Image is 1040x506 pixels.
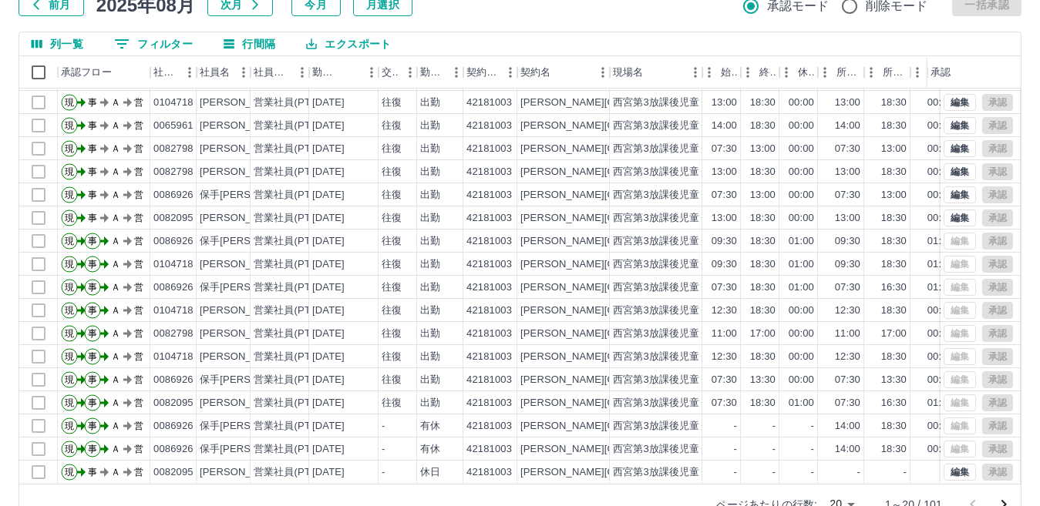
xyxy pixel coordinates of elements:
div: [PERSON_NAME][GEOGRAPHIC_DATA] [520,142,711,156]
div: 承認 [927,56,1008,89]
div: 18:30 [750,96,776,110]
div: 07:30 [835,142,860,156]
div: [PERSON_NAME][GEOGRAPHIC_DATA] [520,257,711,272]
div: 営業社員(PT契約) [254,188,335,203]
div: 00:00 [789,211,814,226]
div: 営業社員(PT契約) [254,303,335,318]
div: 0086926 [153,280,194,295]
div: 出勤 [420,350,440,364]
div: 西宮第3放課後児童クラブ [613,280,730,295]
text: 営 [134,328,143,339]
div: 営業社員(PT契約) [254,280,335,295]
text: Ａ [111,259,120,270]
div: 保手[PERSON_NAME] [200,373,304,387]
button: メニュー [360,61,383,84]
text: 現 [65,259,74,270]
button: メニュー [591,61,614,84]
div: 往復 [382,119,402,133]
div: 所定開始 [836,56,861,89]
div: 00:00 [927,96,953,110]
div: 西宮第3放課後児童クラブ [613,142,730,156]
text: Ａ [111,120,120,131]
div: 00:00 [789,303,814,318]
div: 42181003 [466,303,512,318]
div: 承認フロー [58,56,150,89]
div: 12:30 [835,350,860,364]
div: 01:00 [789,257,814,272]
div: 01:00 [789,234,814,249]
div: 07:30 [835,280,860,295]
div: 出勤 [420,119,440,133]
div: 17:00 [750,327,776,341]
text: 営 [134,282,143,293]
div: [PERSON_NAME][GEOGRAPHIC_DATA] [520,211,711,226]
div: 12:30 [835,303,860,318]
div: 09:30 [712,257,737,272]
div: 18:30 [881,165,907,179]
text: Ａ [111,328,120,339]
div: 往復 [382,165,402,179]
div: [DATE] [312,280,345,295]
div: 現場名 [610,56,702,89]
text: 事 [88,120,97,131]
div: 勤務日 [312,56,338,89]
div: 出勤 [420,234,440,249]
div: [DATE] [312,211,345,226]
text: 事 [88,189,97,200]
text: 現 [65,189,74,200]
div: 00:00 [927,211,953,226]
div: 11:00 [712,327,737,341]
div: 往復 [382,257,402,272]
div: 社員区分 [254,56,291,89]
div: 0086926 [153,234,194,249]
div: 始業 [702,56,741,89]
text: 事 [88,351,97,362]
div: 00:00 [927,119,953,133]
div: 営業社員(PT契約) [254,211,335,226]
div: 0065961 [153,119,194,133]
div: 営業社員(PT契約) [254,96,335,110]
text: 事 [88,97,97,108]
text: 営 [134,97,143,108]
div: 42181003 [466,119,512,133]
div: 12:30 [712,303,737,318]
button: 編集 [944,117,976,134]
text: 事 [88,282,97,293]
div: 0082095 [153,211,194,226]
div: 社員名 [200,56,230,89]
div: [DATE] [312,234,345,249]
text: 事 [88,328,97,339]
text: 事 [88,166,97,177]
text: Ａ [111,97,120,108]
div: 出勤 [420,327,440,341]
div: [DATE] [312,165,345,179]
div: 出勤 [420,96,440,110]
div: 社員番号 [150,56,197,89]
div: 00:00 [927,188,953,203]
text: 営 [134,189,143,200]
div: 00:00 [927,142,953,156]
div: 13:00 [881,188,907,203]
div: 所定開始 [818,56,864,89]
div: [PERSON_NAME] [200,303,284,318]
div: 往復 [382,350,402,364]
button: 編集 [944,464,976,481]
text: Ａ [111,351,120,362]
div: 営業社員(PT契約) [254,373,335,387]
div: 出勤 [420,211,440,226]
div: 出勤 [420,280,440,295]
div: 西宮第3放課後児童クラブ [613,373,730,387]
div: 18:30 [750,234,776,249]
div: 0104718 [153,350,194,364]
div: 18:30 [881,257,907,272]
div: 18:30 [881,119,907,133]
div: 18:30 [881,96,907,110]
div: 07:30 [712,142,737,156]
div: 18:30 [750,350,776,364]
div: 西宮第3放課後児童クラブ [613,234,730,249]
div: 18:30 [750,303,776,318]
text: 事 [88,259,97,270]
text: 現 [65,351,74,362]
div: 保手[PERSON_NAME] [200,188,304,203]
text: 営 [134,351,143,362]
